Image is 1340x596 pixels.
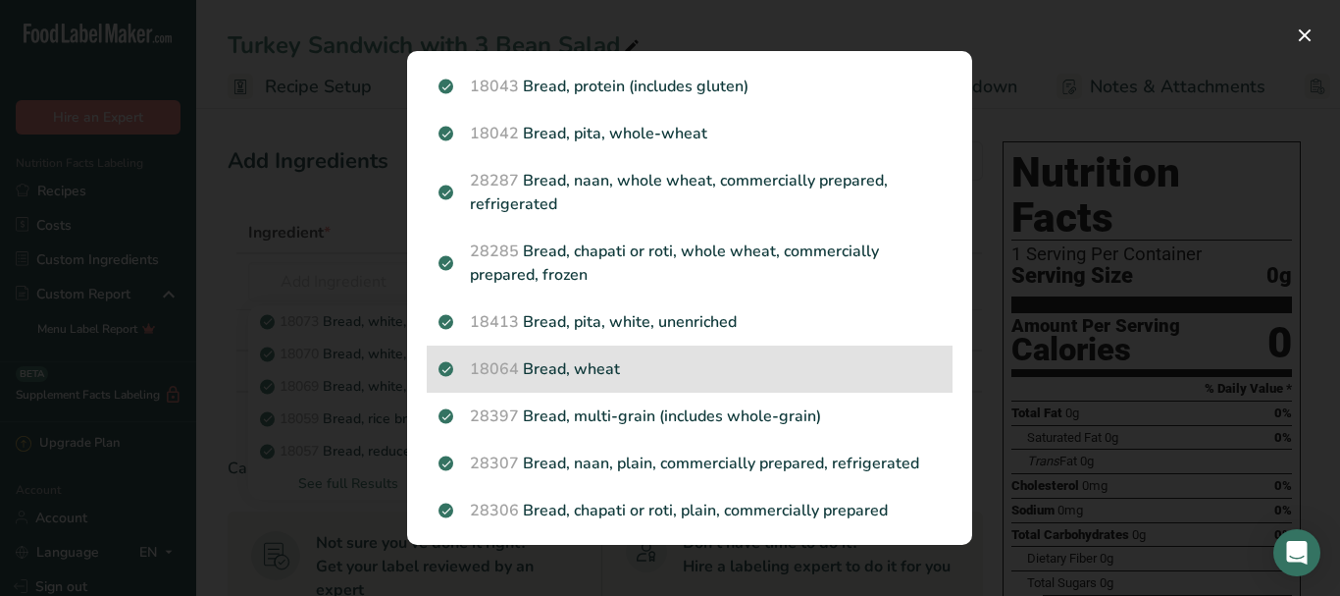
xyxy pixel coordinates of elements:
span: 18042 [470,123,519,144]
span: 18043 [470,76,519,97]
span: 28397 [470,406,519,427]
p: Bread, wheat [438,357,941,381]
p: Bread, chapati or roti, plain, commercially prepared [438,499,941,522]
p: Bread, pita, whole-wheat [438,122,941,145]
span: 18064 [470,358,519,380]
p: Bread, protein (includes gluten) [438,75,941,98]
span: 28306 [470,500,519,521]
p: Bread, chapati or roti, whole wheat, commercially prepared, frozen [438,240,941,287]
span: 18413 [470,311,519,333]
p: Bread, naan, whole wheat, commercially prepared, refrigerated [438,169,941,216]
span: 28287 [470,170,519,191]
p: Bread, multi-grain (includes whole-grain) [438,405,941,428]
span: 28285 [470,241,519,262]
span: 28307 [470,453,519,474]
div: Open Intercom Messenger [1273,529,1320,576]
p: Bread, naan, plain, commercially prepared, refrigerated [438,452,941,475]
p: Bread, pita, white, unenriched [438,310,941,334]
